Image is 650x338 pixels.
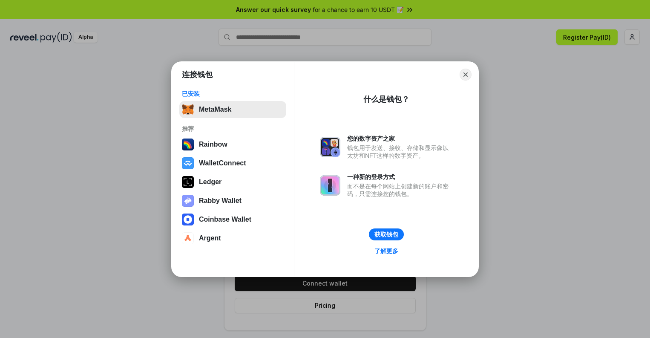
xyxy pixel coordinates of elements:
div: 您的数字资产之家 [347,135,453,142]
button: Close [460,69,472,81]
div: 已安装 [182,90,284,98]
img: svg+xml,%3Csvg%20width%3D%2228%22%20height%3D%2228%22%20viewBox%3D%220%200%2028%2028%22%20fill%3D... [182,232,194,244]
div: Rainbow [199,141,227,148]
button: Argent [179,230,286,247]
div: MetaMask [199,106,231,113]
img: svg+xml,%3Csvg%20width%3D%22120%22%20height%3D%22120%22%20viewBox%3D%220%200%20120%20120%22%20fil... [182,139,194,150]
button: MetaMask [179,101,286,118]
div: Argent [199,234,221,242]
a: 了解更多 [369,246,403,257]
img: svg+xml,%3Csvg%20xmlns%3D%22http%3A%2F%2Fwww.w3.org%2F2000%2Fsvg%22%20fill%3D%22none%22%20viewBox... [182,195,194,207]
button: Coinbase Wallet [179,211,286,228]
img: svg+xml,%3Csvg%20fill%3D%22none%22%20height%3D%2233%22%20viewBox%3D%220%200%2035%2033%22%20width%... [182,104,194,116]
button: Rainbow [179,136,286,153]
div: Rabby Wallet [199,197,242,205]
img: svg+xml,%3Csvg%20xmlns%3D%22http%3A%2F%2Fwww.w3.org%2F2000%2Fsvg%22%20fill%3D%22none%22%20viewBox... [320,175,340,196]
div: 了解更多 [374,247,398,255]
img: svg+xml,%3Csvg%20xmlns%3D%22http%3A%2F%2Fwww.w3.org%2F2000%2Fsvg%22%20width%3D%2228%22%20height%3... [182,176,194,188]
div: Ledger [199,178,221,186]
div: WalletConnect [199,159,246,167]
div: 一种新的登录方式 [347,173,453,181]
div: 推荐 [182,125,284,133]
div: 钱包用于发送、接收、存储和显示像以太坊和NFT这样的数字资产。 [347,144,453,159]
button: Ledger [179,173,286,191]
button: WalletConnect [179,155,286,172]
div: Coinbase Wallet [199,216,251,223]
div: 获取钱包 [374,231,398,238]
img: svg+xml,%3Csvg%20xmlns%3D%22http%3A%2F%2Fwww.w3.org%2F2000%2Fsvg%22%20fill%3D%22none%22%20viewBox... [320,137,340,157]
h1: 连接钱包 [182,69,213,80]
img: svg+xml,%3Csvg%20width%3D%2228%22%20height%3D%2228%22%20viewBox%3D%220%200%2028%2028%22%20fill%3D... [182,157,194,169]
button: 获取钱包 [369,228,404,240]
div: 什么是钱包？ [363,94,409,104]
div: 而不是在每个网站上创建新的账户和密码，只需连接您的钱包。 [347,182,453,198]
img: svg+xml,%3Csvg%20width%3D%2228%22%20height%3D%2228%22%20viewBox%3D%220%200%2028%2028%22%20fill%3D... [182,214,194,225]
button: Rabby Wallet [179,192,286,209]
